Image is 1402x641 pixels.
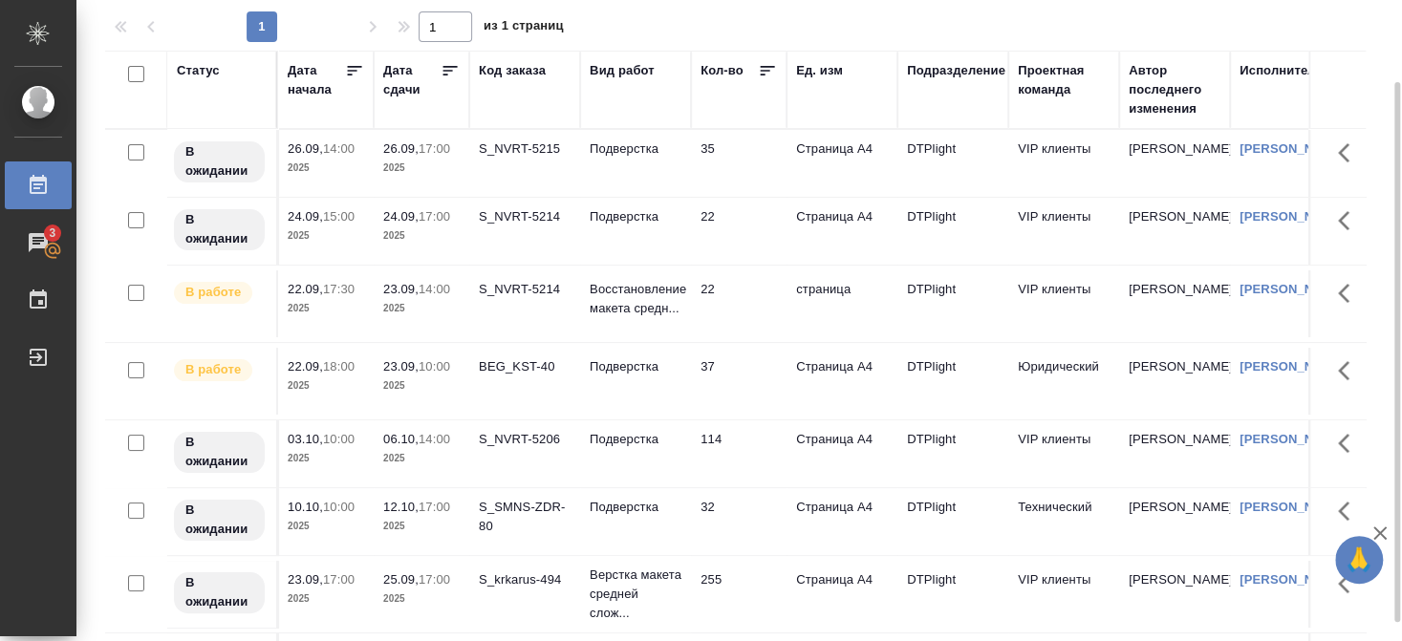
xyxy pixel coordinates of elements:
td: DTPlight [897,130,1008,197]
td: DTPlight [897,561,1008,628]
button: Здесь прячутся важные кнопки [1327,130,1372,176]
p: Верстка макета средней слож... [590,566,681,623]
td: [PERSON_NAME] [1119,270,1230,337]
p: 2025 [383,159,460,178]
td: 114 [691,420,787,487]
p: 14:00 [419,432,450,446]
p: 2025 [288,517,364,536]
td: VIP клиенты [1008,198,1119,265]
p: В работе [185,360,241,379]
td: [PERSON_NAME] [1119,198,1230,265]
p: В ожидании [185,433,253,471]
a: [PERSON_NAME] [1240,141,1346,156]
a: [PERSON_NAME] [1240,572,1346,587]
div: Статус [177,61,220,80]
div: S_NVRT-5206 [479,430,571,449]
p: 2025 [288,449,364,468]
p: 23.09, [383,359,419,374]
p: 06.10, [383,432,419,446]
p: 10.10, [288,500,323,514]
p: 26.09, [288,141,323,156]
div: Исполнитель назначен, приступать к работе пока рано [172,139,267,184]
span: 3 [37,224,67,243]
p: 22.09, [288,359,323,374]
p: 12.10, [383,500,419,514]
a: [PERSON_NAME] [1240,282,1346,296]
button: 🙏 [1335,536,1383,584]
td: страница [787,270,897,337]
p: В ожидании [185,501,253,539]
div: S_NVRT-5214 [479,280,571,299]
p: В работе [185,283,241,302]
p: 24.09, [288,209,323,224]
td: [PERSON_NAME] [1119,488,1230,555]
div: Код заказа [479,61,546,80]
p: В ожидании [185,210,253,248]
td: DTPlight [897,198,1008,265]
td: VIP клиенты [1008,130,1119,197]
p: 14:00 [323,141,355,156]
td: Страница А4 [787,198,897,265]
td: DTPlight [897,348,1008,415]
p: Подверстка [590,357,681,376]
div: Исполнитель назначен, приступать к работе пока рано [172,430,267,475]
p: Подверстка [590,498,681,517]
p: 2025 [383,589,460,609]
div: Исполнитель назначен, приступать к работе пока рано [172,498,267,543]
a: [PERSON_NAME] [1240,359,1346,374]
div: Дата сдачи [383,61,441,99]
button: Здесь прячутся важные кнопки [1327,561,1372,607]
p: 10:00 [419,359,450,374]
p: 23.09, [383,282,419,296]
span: 🙏 [1343,540,1375,580]
td: DTPlight [897,488,1008,555]
p: В ожидании [185,142,253,181]
p: 2025 [383,449,460,468]
td: 22 [691,198,787,265]
p: 17:00 [419,500,450,514]
p: 2025 [383,299,460,318]
p: 2025 [288,589,364,609]
td: 35 [691,130,787,197]
p: 17:00 [419,572,450,587]
td: 255 [691,561,787,628]
div: BEG_KST-40 [479,357,571,376]
button: Здесь прячутся важные кнопки [1327,348,1372,394]
p: 2025 [383,517,460,536]
p: 22.09, [288,282,323,296]
td: VIP клиенты [1008,420,1119,487]
a: [PERSON_NAME] [1240,500,1346,514]
p: 15:00 [323,209,355,224]
div: Исполнитель назначен, приступать к работе пока рано [172,570,267,615]
td: VIP клиенты [1008,270,1119,337]
p: 24.09, [383,209,419,224]
td: 37 [691,348,787,415]
button: Здесь прячутся важные кнопки [1327,420,1372,466]
p: 2025 [288,299,364,318]
td: Страница А4 [787,130,897,197]
p: 14:00 [419,282,450,296]
p: 2025 [288,159,364,178]
button: Здесь прячутся важные кнопки [1327,198,1372,244]
div: S_krkarus-494 [479,570,571,589]
p: 2025 [383,376,460,395]
button: Здесь прячутся важные кнопки [1327,488,1372,534]
a: [PERSON_NAME] [1240,432,1346,446]
td: DTPlight [897,420,1008,487]
td: Страница А4 [787,488,897,555]
td: [PERSON_NAME] [1119,420,1230,487]
p: 17:00 [323,572,355,587]
a: [PERSON_NAME] [1240,209,1346,224]
a: 3 [5,219,72,267]
p: 23.09, [288,572,323,587]
p: 17:30 [323,282,355,296]
p: 2025 [383,226,460,246]
td: [PERSON_NAME] [1119,348,1230,415]
div: Подразделение [907,61,1005,80]
div: Автор последнего изменения [1129,61,1220,118]
td: DTPlight [897,270,1008,337]
div: Исполнитель выполняет работу [172,280,267,306]
p: Восстановление макета средн... [590,280,681,318]
td: Страница А4 [787,420,897,487]
div: Ед. изм [796,61,843,80]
